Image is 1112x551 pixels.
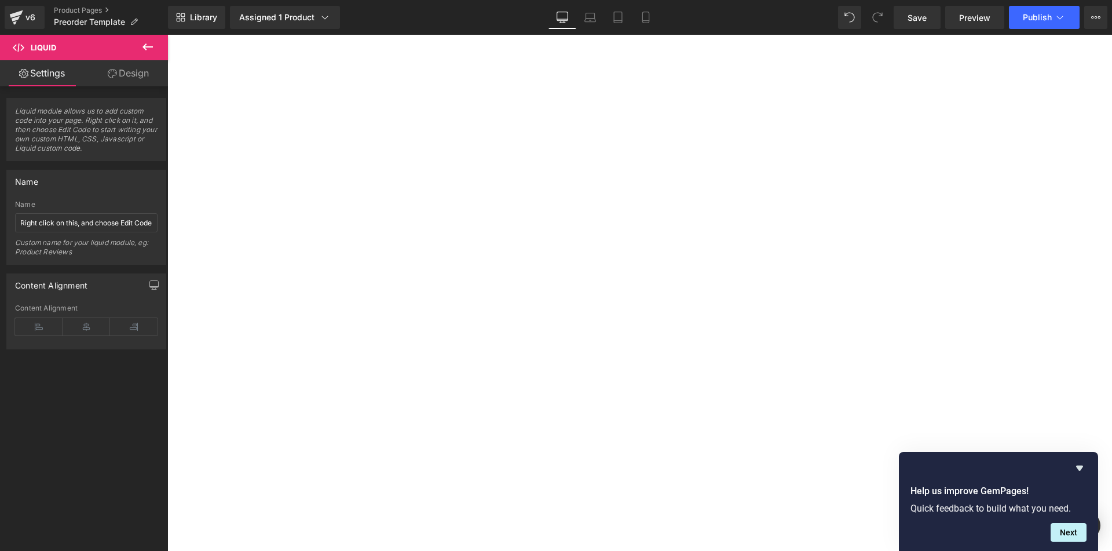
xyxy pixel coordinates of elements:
span: Liquid module allows us to add custom code into your page. Right click on it, and then choose Edi... [15,107,158,160]
span: Publish [1023,13,1052,22]
span: Preorder Template [54,17,125,27]
a: Mobile [632,6,660,29]
p: Quick feedback to build what you need. [910,503,1087,514]
span: Library [190,12,217,23]
button: Next question [1051,523,1087,542]
button: Redo [866,6,889,29]
div: Name [15,200,158,209]
span: Preview [959,12,990,24]
span: Save [908,12,927,24]
div: v6 [23,10,38,25]
button: Hide survey [1073,461,1087,475]
div: Content Alignment [15,274,87,290]
a: Laptop [576,6,604,29]
span: Liquid [31,43,56,52]
a: Design [86,60,170,86]
button: Publish [1009,6,1080,29]
a: v6 [5,6,45,29]
h2: Help us improve GemPages! [910,484,1087,498]
div: Help us improve GemPages! [910,461,1087,542]
a: Desktop [548,6,576,29]
div: Custom name for your liquid module, eg: Product Reviews [15,238,158,264]
div: Name [15,170,38,187]
a: Tablet [604,6,632,29]
a: Preview [945,6,1004,29]
a: Product Pages [54,6,168,15]
button: Undo [838,6,861,29]
a: New Library [168,6,225,29]
div: Content Alignment [15,304,158,312]
div: Assigned 1 Product [239,12,331,23]
button: More [1084,6,1107,29]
